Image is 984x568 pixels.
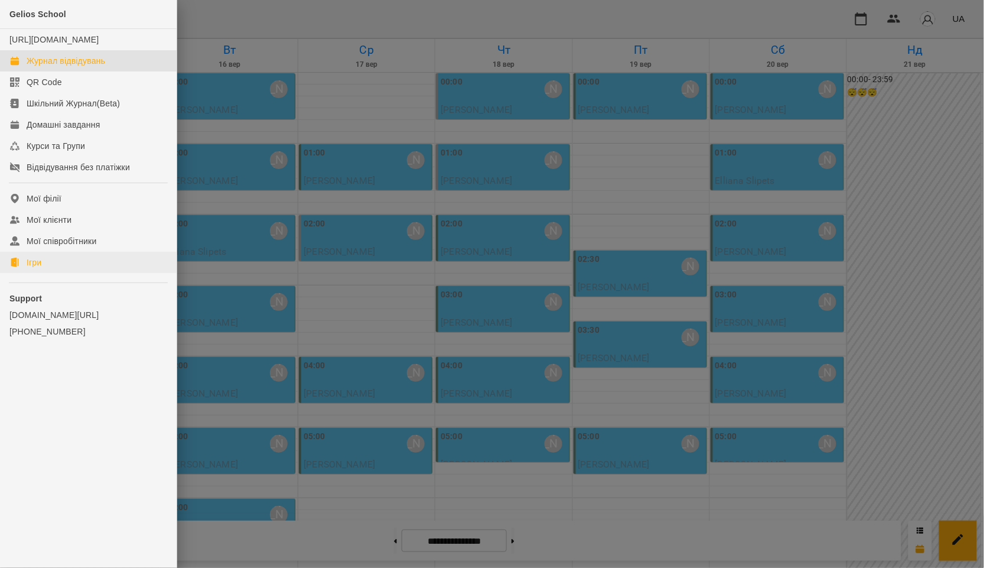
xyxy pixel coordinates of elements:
span: Gelios School [9,9,66,19]
div: Мої клієнти [27,214,71,226]
div: Мої філії [27,193,61,205]
a: [URL][DOMAIN_NAME] [9,35,99,44]
div: Відвідування без платіжки [27,161,130,173]
a: [PHONE_NUMBER] [9,326,167,337]
div: Мої співробітники [27,235,97,247]
div: Шкільний Журнал(Beta) [27,98,120,109]
div: Журнал відвідувань [27,55,105,67]
div: Ігри [27,257,41,268]
div: Курси та Групи [27,140,85,152]
div: QR Code [27,76,62,88]
a: [DOMAIN_NAME][URL] [9,309,167,321]
p: Support [9,293,167,304]
div: Домашні завдання [27,119,100,131]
